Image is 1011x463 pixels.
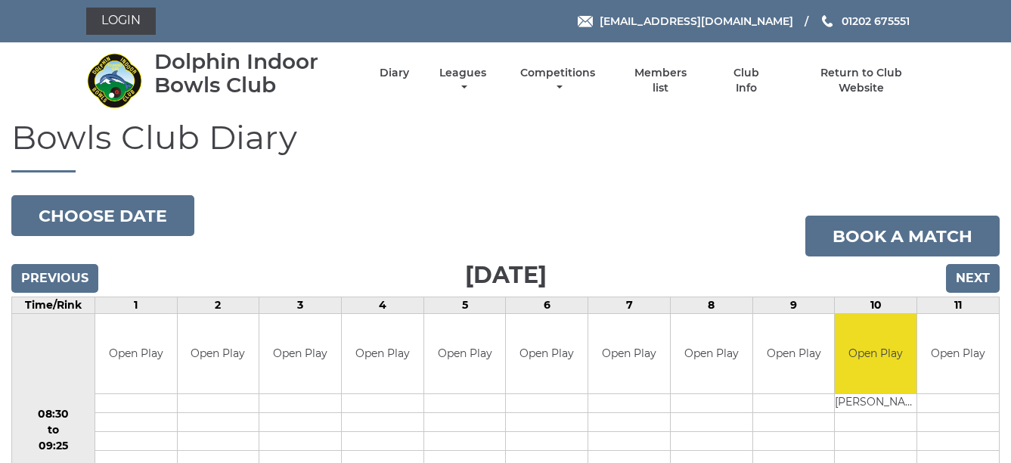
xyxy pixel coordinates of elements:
[259,297,342,314] td: 3
[946,264,1000,293] input: Next
[600,14,793,28] span: [EMAIL_ADDRESS][DOMAIN_NAME]
[722,66,771,95] a: Club Info
[86,52,143,109] img: Dolphin Indoor Bowls Club
[342,297,424,314] td: 4
[12,297,95,314] td: Time/Rink
[578,13,793,30] a: Email [EMAIL_ADDRESS][DOMAIN_NAME]
[625,66,695,95] a: Members list
[752,297,835,314] td: 9
[177,297,259,314] td: 2
[95,314,177,393] td: Open Play
[822,15,833,27] img: Phone us
[517,66,600,95] a: Competitions
[917,297,1000,314] td: 11
[671,314,752,393] td: Open Play
[259,314,341,393] td: Open Play
[917,314,999,393] td: Open Play
[380,66,409,80] a: Diary
[11,119,1000,172] h1: Bowls Club Diary
[86,8,156,35] a: Login
[506,314,588,393] td: Open Play
[588,297,671,314] td: 7
[506,297,588,314] td: 6
[342,314,423,393] td: Open Play
[588,314,670,393] td: Open Play
[835,314,916,393] td: Open Play
[670,297,752,314] td: 8
[423,297,506,314] td: 5
[424,314,506,393] td: Open Play
[835,297,917,314] td: 10
[11,264,98,293] input: Previous
[436,66,490,95] a: Leagues
[835,393,916,412] td: [PERSON_NAME]
[178,314,259,393] td: Open Play
[578,16,593,27] img: Email
[154,50,353,97] div: Dolphin Indoor Bowls Club
[797,66,925,95] a: Return to Club Website
[820,13,910,30] a: Phone us 01202 675551
[842,14,910,28] span: 01202 675551
[753,314,835,393] td: Open Play
[805,216,1000,256] a: Book a match
[95,297,177,314] td: 1
[11,195,194,236] button: Choose date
